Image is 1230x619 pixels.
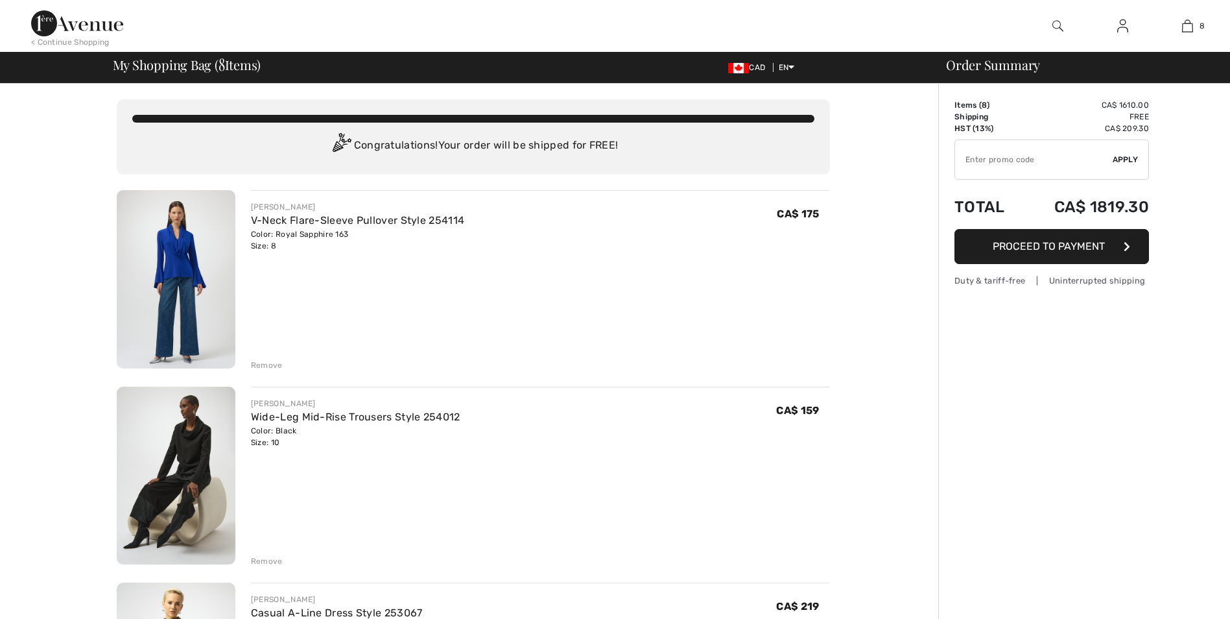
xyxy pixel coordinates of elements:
td: Total [954,185,1022,229]
img: search the website [1052,18,1063,34]
div: Color: Royal Sapphire 163 Size: 8 [251,228,464,252]
img: My Bag [1182,18,1193,34]
td: Shipping [954,111,1022,123]
td: Free [1022,111,1149,123]
td: CA$ 1610.00 [1022,99,1149,111]
button: Proceed to Payment [954,229,1149,264]
a: V-Neck Flare-Sleeve Pullover Style 254114 [251,214,464,226]
span: 8 [219,55,225,72]
div: Remove [251,555,283,567]
td: CA$ 1819.30 [1022,185,1149,229]
div: Order Summary [930,58,1222,71]
span: 8 [982,101,987,110]
td: Items ( ) [954,99,1022,111]
div: [PERSON_NAME] [251,398,460,409]
span: Proceed to Payment [993,240,1105,252]
td: HST (13%) [954,123,1022,134]
span: EN [779,63,795,72]
img: V-Neck Flare-Sleeve Pullover Style 254114 [117,190,235,369]
span: My Shopping Bag ( Items) [113,58,261,71]
img: Canadian Dollar [728,63,749,73]
span: 8 [1200,20,1205,32]
img: Wide-Leg Mid-Rise Trousers Style 254012 [117,387,235,565]
img: My Info [1117,18,1128,34]
span: CA$ 219 [776,600,819,613]
div: Remove [251,359,283,371]
div: [PERSON_NAME] [251,594,423,605]
span: CAD [728,63,770,72]
div: < Continue Shopping [31,36,110,48]
input: Promo code [955,140,1113,179]
a: Casual A-Line Dress Style 253067 [251,607,423,619]
span: CA$ 159 [776,404,819,417]
div: [PERSON_NAME] [251,201,464,213]
img: 1ère Avenue [31,10,123,36]
div: Color: Black Size: 10 [251,425,460,448]
img: Congratulation2.svg [328,133,354,159]
a: 8 [1155,18,1219,34]
span: Apply [1113,154,1139,165]
span: CA$ 175 [777,208,819,220]
a: Wide-Leg Mid-Rise Trousers Style 254012 [251,411,460,423]
div: Duty & tariff-free | Uninterrupted shipping [954,274,1149,287]
td: CA$ 209.30 [1022,123,1149,134]
a: Sign In [1107,18,1139,34]
div: Congratulations! Your order will be shipped for FREE! [132,133,814,159]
